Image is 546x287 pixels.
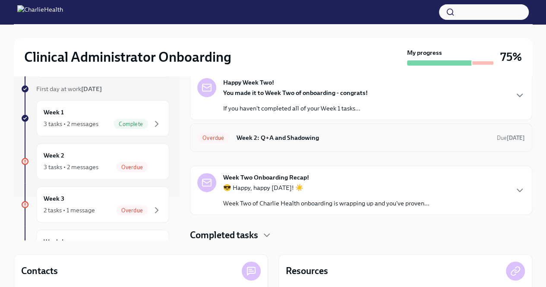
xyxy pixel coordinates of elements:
a: First day at work[DATE] [21,85,169,93]
strong: You made it to Week Two of onboarding - congrats! [223,89,368,97]
span: First day at work [36,85,102,93]
p: Week Two of Charlie Health onboarding is wrapping up and you've proven... [223,199,429,208]
span: Complete [114,121,148,127]
h4: Contacts [21,265,58,278]
p: 😎 Happy, happy [DATE]! ☀️ [223,183,429,192]
h4: Resources [286,265,328,278]
h3: 75% [500,49,522,65]
a: OverdueWeek 2: Q+A and ShadowingDue[DATE] [197,131,525,145]
strong: Happy Week Two! [223,78,274,87]
a: Week 13 tasks • 2 messagesComplete [21,100,169,136]
h6: Week 3 [44,194,64,203]
strong: [DATE] [507,135,525,141]
div: 2 tasks • 1 message [44,206,95,214]
a: Week 32 tasks • 1 messageOverdue [21,186,169,223]
h4: Completed tasks [190,229,258,242]
h2: Clinical Administrator Onboarding [24,48,231,66]
div: 3 tasks • 2 messages [44,120,98,128]
a: Week 23 tasks • 2 messagesOverdue [21,143,169,180]
span: Overdue [116,207,148,214]
h6: Week 1 [44,107,64,117]
h6: Week 4 [44,237,65,246]
h6: Week 2: Q+A and Shadowing [236,133,490,142]
div: Completed tasks [190,229,532,242]
span: August 25th, 2025 10:00 [497,134,525,142]
strong: My progress [407,48,442,57]
img: CharlieHealth [17,5,63,19]
span: Due [497,135,525,141]
a: Week 4 [21,230,169,266]
div: 3 tasks • 2 messages [44,163,98,171]
span: Overdue [197,135,229,141]
h6: Week 2 [44,151,64,160]
strong: [DATE] [81,85,102,93]
span: Overdue [116,164,148,170]
strong: Week Two Onboarding Recap! [223,173,309,182]
p: If you haven't completed all of your Week 1 tasks... [223,104,368,113]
